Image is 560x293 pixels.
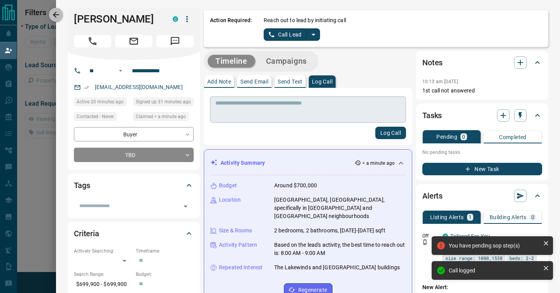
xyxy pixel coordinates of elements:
[422,146,542,158] p: No pending tasks
[362,160,395,167] p: < a minute ago
[77,113,114,120] span: Contacted - Never
[74,227,99,240] h2: Criteria
[278,79,303,84] p: Send Text
[422,109,442,122] h2: Tasks
[422,79,458,84] p: 10:13 am [DATE]
[443,234,448,239] div: condos.ca
[375,127,406,139] button: Log Call
[312,79,332,84] p: Log Call
[264,28,320,41] div: split button
[74,271,132,278] p: Search Range:
[422,163,542,175] button: New Task
[422,190,443,202] h2: Alerts
[74,98,129,108] div: Fri Aug 15 2025
[264,28,307,41] button: Call Lead
[115,35,152,47] span: Email
[219,263,262,272] p: Repeated Interest
[264,16,346,24] p: Reach out to lead by initiating call
[136,248,194,255] p: Timeframe:
[207,79,231,84] p: Add Note
[274,263,400,272] p: The Lakewinds and [GEOGRAPHIC_DATA] buildings
[74,13,161,25] h1: [PERSON_NAME]
[490,215,527,220] p: Building Alerts
[531,215,534,220] p: 0
[133,98,194,108] div: Fri Aug 15 2025
[74,224,194,243] div: Criteria
[449,242,540,249] div: You have pending sop step(s)
[116,66,125,75] button: Open
[180,201,191,212] button: Open
[274,196,406,220] p: [GEOGRAPHIC_DATA], [GEOGRAPHIC_DATA], specifically in [GEOGRAPHIC_DATA] and [GEOGRAPHIC_DATA] nei...
[258,55,315,68] button: Campaigns
[74,176,194,195] div: Tags
[274,241,406,257] p: Based on the lead's activity, the best time to reach out is: 8:00 AM - 9:00 AM
[77,98,124,106] span: Active 20 minutes ago
[136,113,186,120] span: Claimed < a minute ago
[436,134,457,140] p: Pending
[422,239,428,245] svg: Push Notification Only
[95,84,183,90] a: [EMAIL_ADDRESS][DOMAIN_NAME]
[422,56,443,69] h2: Notes
[74,248,132,255] p: Actively Searching:
[84,85,89,90] svg: Email Verified
[219,181,237,190] p: Budget
[422,53,542,72] div: Notes
[220,159,265,167] p: Activity Summary
[74,278,132,291] p: $699,900 - $699,900
[422,87,542,95] p: 1st call not answered
[133,112,194,123] div: Fri Aug 15 2025
[422,232,438,239] p: Off
[74,179,90,192] h2: Tags
[422,106,542,125] div: Tasks
[74,127,194,141] div: Buyer
[173,16,178,22] div: condos.ca
[430,215,464,220] p: Listing Alerts
[219,241,257,249] p: Activity Pattern
[274,181,317,190] p: Around $700,000
[450,233,490,239] a: Tailored For You
[210,156,406,170] div: Activity Summary< a minute ago
[422,283,542,291] p: New Alert:
[74,35,111,47] span: Call
[219,227,252,235] p: Size & Rooms
[449,267,540,274] div: Call logged
[74,148,194,162] div: TBD
[462,134,465,140] p: 0
[156,35,194,47] span: Message
[422,187,542,205] div: Alerts
[469,215,472,220] p: 1
[274,227,385,235] p: 2 bedrooms, 2 bathrooms, [DATE]-[DATE] sqft
[499,134,527,140] p: Completed
[240,79,268,84] p: Send Email
[210,16,252,41] p: Action Required:
[219,196,241,204] p: Location
[208,55,255,68] button: Timeline
[136,98,191,106] span: Signed up 31 minutes ago
[136,271,194,278] p: Budget:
